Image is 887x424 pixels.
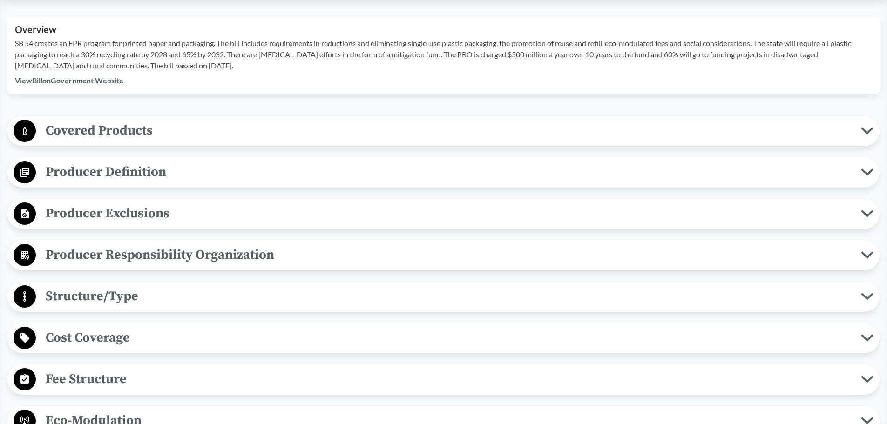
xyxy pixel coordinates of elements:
[11,285,876,309] button: Structure/Type
[11,368,876,391] button: Fee Structure
[11,326,876,350] button: Cost Coverage
[36,369,861,390] span: Fee Structure
[15,76,123,85] a: ViewBillonGovernment Website
[36,162,861,182] span: Producer Definition
[36,120,861,141] span: Covered Products
[36,203,861,224] span: Producer Exclusions
[15,38,872,71] p: SB 54 creates an EPR program for printed paper and packaging. The bill includes requirements in r...
[36,327,861,348] span: Cost Coverage
[36,244,861,265] span: Producer Responsibility Organization
[11,161,876,184] button: Producer Definition
[36,286,861,307] span: Structure/Type
[11,202,876,226] button: Producer Exclusions
[11,243,876,267] button: Producer Responsibility Organization
[11,119,876,143] button: Covered Products
[15,24,872,35] h2: Overview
